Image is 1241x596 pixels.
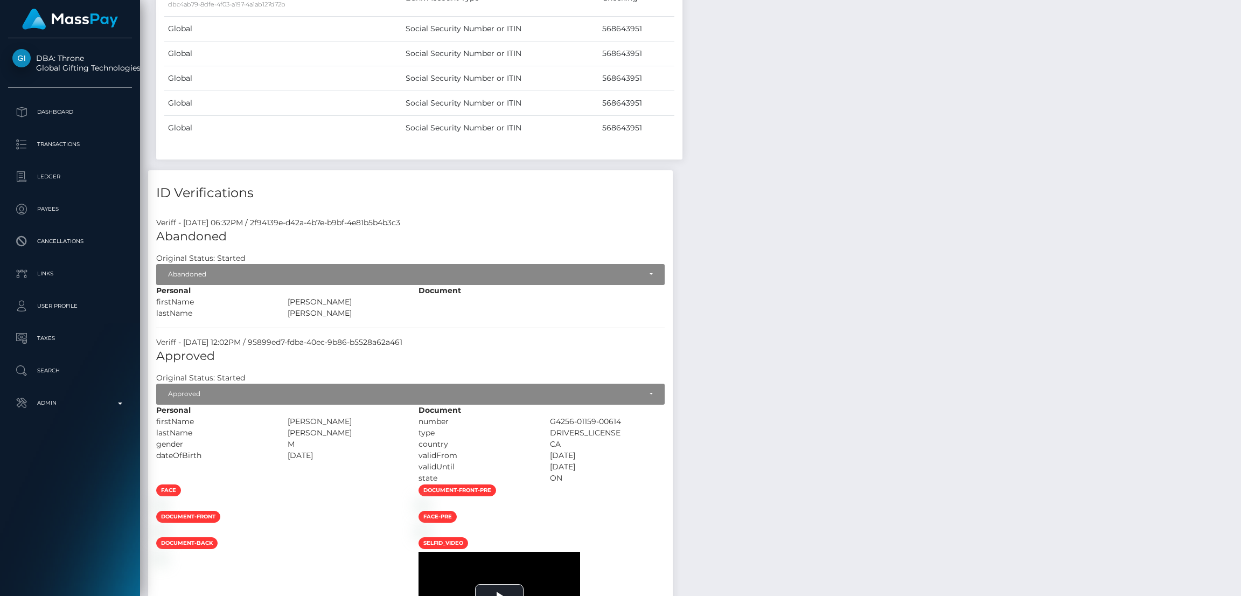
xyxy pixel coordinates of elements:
[164,66,402,91] td: Global
[402,16,599,41] td: Social Security Number or ITIN
[8,99,132,126] a: Dashboard
[164,16,402,41] td: Global
[156,484,181,496] span: face
[419,537,468,549] span: selfid_video
[542,427,673,439] div: DRIVERS_LICENSE
[148,450,280,461] div: dateOfBirth
[156,184,665,203] h4: ID Verifications
[8,228,132,255] a: Cancellations
[8,293,132,320] a: User Profile
[12,136,128,153] p: Transactions
[12,266,128,282] p: Links
[598,41,674,66] td: 568643951
[156,253,245,263] h7: Original Status: Started
[156,511,220,523] span: document-front
[156,501,165,509] img: d7fe7567-556b-4b69-a82c-9736766f8759
[148,217,673,228] div: Veriff - [DATE] 06:32PM / 2f94139e-d42a-4b7e-b9bf-4e81b5b4b3c3
[280,296,411,308] div: [PERSON_NAME]
[148,439,280,450] div: gender
[156,348,665,365] h5: Approved
[419,501,427,509] img: 8324ead4-5ccd-4a4e-9d2f-c878c1203512
[156,537,218,549] span: document-back
[542,473,673,484] div: ON
[148,427,280,439] div: lastName
[8,260,132,287] a: Links
[419,484,496,496] span: document-front-pre
[156,527,165,536] img: cf6ed63f-20fe-417b-a19b-f6124c8a8a60
[598,16,674,41] td: 568643951
[402,115,599,140] td: Social Security Number or ITIN
[280,416,411,427] div: [PERSON_NAME]
[419,286,461,295] strong: Document
[280,308,411,319] div: [PERSON_NAME]
[156,373,245,383] h7: Original Status: Started
[410,473,542,484] div: state
[419,405,461,415] strong: Document
[280,427,411,439] div: [PERSON_NAME]
[402,91,599,115] td: Social Security Number or ITIN
[12,169,128,185] p: Ledger
[12,49,31,67] img: Global Gifting Technologies Inc
[410,439,542,450] div: country
[156,286,191,295] strong: Personal
[148,416,280,427] div: firstName
[12,104,128,120] p: Dashboard
[148,337,673,348] div: Veriff - [DATE] 12:02PM / 95899ed7-fdba-40ec-9b86-b5528a62a461
[598,91,674,115] td: 568643951
[410,427,542,439] div: type
[280,439,411,450] div: M
[12,298,128,314] p: User Profile
[8,325,132,352] a: Taxes
[156,228,665,245] h5: Abandoned
[542,416,673,427] div: G4256-01159-00614
[12,233,128,250] p: Cancellations
[598,115,674,140] td: 568643951
[164,115,402,140] td: Global
[419,527,427,536] img: 7eebcf96-58aa-49f1-95e7-b5729ec05360
[168,1,285,8] small: dbc4ab79-8dfe-4f03-a197-4a1ab127d72b
[164,91,402,115] td: Global
[8,131,132,158] a: Transactions
[156,264,665,285] button: Abandoned
[164,41,402,66] td: Global
[419,511,457,523] span: face-pre
[8,196,132,223] a: Payees
[156,405,191,415] strong: Personal
[542,439,673,450] div: CA
[156,384,665,404] button: Approved
[12,363,128,379] p: Search
[410,416,542,427] div: number
[148,308,280,319] div: lastName
[542,450,673,461] div: [DATE]
[156,553,165,562] img: a7f7bc1c-09f2-4404-bf3a-fd30d17a0f79
[598,66,674,91] td: 568643951
[12,201,128,217] p: Payees
[8,53,132,73] span: DBA: Throne Global Gifting Technologies Inc
[8,357,132,384] a: Search
[168,270,641,279] div: Abandoned
[12,395,128,411] p: Admin
[12,330,128,346] p: Taxes
[22,9,118,30] img: MassPay Logo
[402,41,599,66] td: Social Security Number or ITIN
[410,450,542,461] div: validFrom
[148,296,280,308] div: firstName
[280,450,411,461] div: [DATE]
[8,163,132,190] a: Ledger
[410,461,542,473] div: validUntil
[402,66,599,91] td: Social Security Number or ITIN
[168,390,641,398] div: Approved
[8,390,132,417] a: Admin
[542,461,673,473] div: [DATE]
